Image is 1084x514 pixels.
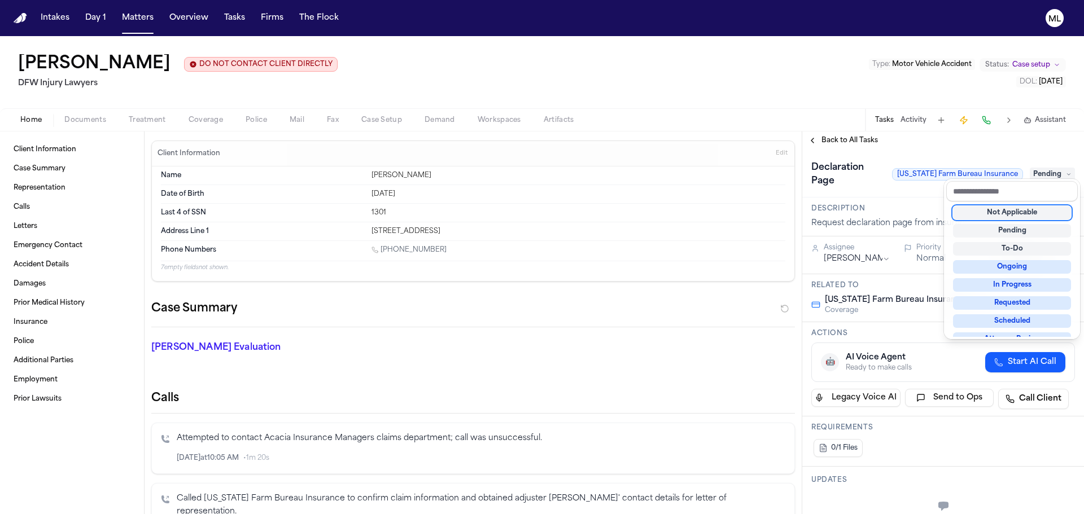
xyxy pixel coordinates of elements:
div: Pending [953,224,1071,238]
div: Attorney Review [953,332,1071,346]
span: Pending [1030,168,1075,181]
div: Ongoing [953,260,1071,274]
div: Not Applicable [953,206,1071,219]
div: In Progress [953,278,1071,292]
div: Requested [953,296,1071,310]
div: Scheduled [953,314,1071,328]
div: To-Do [953,242,1071,256]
